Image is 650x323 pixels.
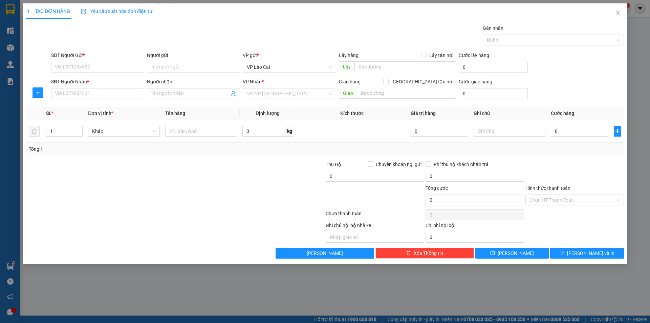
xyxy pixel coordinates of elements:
[29,126,40,137] button: delete
[147,52,240,59] div: Người gửi
[256,110,280,116] span: Định lượng
[560,250,564,256] span: printer
[147,78,240,85] div: Người nhận
[326,162,341,167] span: Thu Hộ
[471,107,548,120] th: Ghi chú
[276,248,374,259] button: [PERSON_NAME]
[459,53,489,58] label: Cước lấy hàng
[307,249,343,257] span: [PERSON_NAME]
[389,78,456,85] span: [GEOGRAPHIC_DATA] tận nơi
[286,126,293,137] span: kg
[414,249,443,257] span: Xóa Thông tin
[551,110,574,116] span: Cước hàng
[26,8,70,14] span: TẠO ĐƠN HÀNG
[2,20,28,46] img: logo
[431,161,491,168] span: Phí thu hộ khách nhận trả
[340,110,364,116] span: Kích thước
[326,222,424,232] div: Ghi chú nội bộ nhà xe
[491,250,495,256] span: save
[36,43,65,53] strong: 02143888555, 0243777888
[608,3,627,22] button: Close
[51,78,144,85] div: SĐT Người Nhận
[165,110,185,116] span: Tên hàng
[88,110,114,116] span: Đơn vị tính
[614,128,621,134] span: plus
[427,52,456,59] span: Lấy tận nơi
[31,5,64,20] strong: VIỆT HIẾU LOGISTIC
[354,61,456,72] input: Dọc đường
[33,90,43,96] span: plus
[26,9,31,14] span: plus
[373,161,424,168] span: Chuyển khoản ng. gửi
[32,87,43,98] button: plus
[426,222,524,232] div: Chi phí nội bộ
[81,8,152,14] span: Yêu cầu xuất hóa đơn điện tử
[550,248,624,259] button: printer[PERSON_NAME] và In
[426,185,448,191] span: Tổng cước
[339,88,357,99] span: Giao
[474,126,546,137] input: Ghi Chú
[406,250,411,256] span: delete
[357,88,456,99] input: Dọc đường
[376,248,474,259] button: deleteXóa Thông tin
[475,248,549,259] button: save[PERSON_NAME]
[567,249,614,257] span: [PERSON_NAME] và In
[498,249,534,257] span: [PERSON_NAME]
[411,126,468,137] input: 0
[614,126,621,137] button: plus
[525,185,570,191] label: Hình thức thanh toán
[30,21,64,36] strong: PHIẾU GỬI HÀNG
[411,110,436,116] span: Giá trị hàng
[339,53,359,58] span: Lấy hàng
[66,39,106,46] span: LC1408250212
[339,61,354,72] span: Lấy
[247,62,332,72] span: VP Lào Cai
[615,10,621,15] span: close
[92,126,156,136] span: Khác
[165,126,237,137] input: VD: Bàn, Ghế
[483,25,503,31] label: Gán nhãn
[231,91,236,96] span: user-add
[51,52,144,59] div: SĐT Người Gửi
[46,110,51,116] span: SL
[459,62,528,73] input: Cước lấy hàng
[29,37,58,48] strong: TĐ chuyển phát:
[325,210,425,222] div: Chưa thanh toán
[339,79,361,84] span: Giao hàng
[243,52,336,59] div: VP gửi
[459,88,528,99] input: Cước giao hàng
[326,232,424,243] input: Nhập ghi chú
[243,79,262,84] span: VP Nhận
[29,145,251,153] div: Tổng: 1
[81,9,86,14] img: icon
[459,79,492,84] label: Cước giao hàng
